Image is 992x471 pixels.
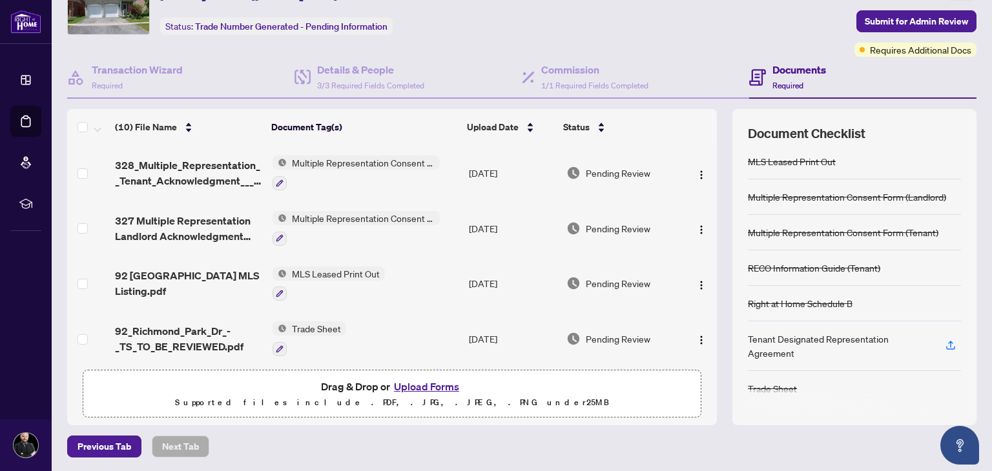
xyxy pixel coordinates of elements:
span: Pending Review [586,166,650,180]
button: Status IconMultiple Representation Consent Form (Tenant) [273,155,440,190]
img: Logo [696,170,707,180]
img: Logo [696,335,707,345]
div: Tenant Designated Representation Agreement [748,332,930,360]
span: (10) File Name [115,120,177,134]
img: Document Status [566,276,581,290]
button: Submit for Admin Review [856,10,976,32]
img: logo [10,10,41,34]
td: [DATE] [464,311,561,366]
div: Multiple Representation Consent Form (Tenant) [748,225,938,239]
span: Status [563,120,590,134]
span: Pending Review [586,276,650,290]
th: Status [558,109,679,145]
span: Pending Review [586,221,650,235]
td: [DATE] [464,201,561,256]
span: 92 [GEOGRAPHIC_DATA] MLS Listing.pdf [115,268,262,299]
div: Multiple Representation Consent Form (Landlord) [748,190,946,204]
td: [DATE] [464,145,561,201]
img: Status Icon [273,321,287,336]
span: Upload Date [467,120,519,134]
button: Logo [691,218,712,239]
button: Logo [691,273,712,294]
span: Pending Review [586,332,650,346]
img: Status Icon [273,211,287,225]
button: Logo [691,163,712,183]
span: Required [92,81,123,90]
span: Required [772,81,803,90]
img: Document Status [566,332,581,346]
span: 92_Richmond_Park_Dr_-_TS_TO_BE_REVIEWED.pdf [115,323,262,354]
span: 327 Multiple Representation Landlord Acknowledgment Consent Disclosure - PropTx-OREA_[DATE] 14_49... [115,213,262,244]
th: Upload Date [462,109,559,145]
th: Document Tag(s) [266,109,462,145]
button: Status IconTrade Sheet [273,321,346,356]
button: Status IconMultiple Representation Consent Form (Landlord) [273,211,440,246]
span: Trade Number Generated - Pending Information [195,21,387,32]
div: Right at Home Schedule B [748,296,852,310]
img: Status Icon [273,266,287,281]
button: Open asap [940,426,979,465]
span: Trade Sheet [287,321,346,336]
button: Logo [691,328,712,349]
img: Status Icon [273,155,287,170]
span: Requires Additional Docs [870,43,971,57]
img: Document Status [566,166,581,180]
span: Drag & Drop orUpload FormsSupported files include .PDF, .JPG, .JPEG, .PNG under25MB [83,370,701,418]
span: Multiple Representation Consent Form (Tenant) [287,155,440,170]
h4: Documents [772,62,826,77]
button: Upload Forms [390,378,463,395]
div: Status: [160,17,393,35]
img: Logo [696,280,707,290]
span: 1/1 Required Fields Completed [541,81,648,90]
th: (10) File Name [110,109,266,145]
span: Submit for Admin Review [865,11,968,32]
h4: Commission [541,62,648,77]
div: MLS Leased Print Out [748,154,836,168]
span: MLS Leased Print Out [287,266,385,281]
div: Trade Sheet [748,381,797,396]
img: Logo [696,225,707,235]
span: 328_Multiple_Representation__Tenant_Acknowledgment___Consent_Disclosure_-_PropTx-[PERSON_NAME].pdf [115,157,262,188]
h4: Transaction Wizard [92,62,183,77]
h4: Details & People [317,62,424,77]
img: Profile Icon [14,433,38,457]
div: RECO Information Guide (Tenant) [748,261,880,275]
span: Previous Tab [77,436,131,457]
p: Supported files include .PDF, .JPG, .JPEG, .PNG under 25 MB [91,395,693,410]
td: [DATE] [464,256,561,312]
button: Next Tab [152,436,209,457]
button: Previous Tab [67,436,141,457]
span: Document Checklist [748,125,865,143]
span: 3/3 Required Fields Completed [317,81,424,90]
button: Status IconMLS Leased Print Out [273,266,385,301]
img: Document Status [566,221,581,235]
span: Drag & Drop or [321,378,463,395]
span: Multiple Representation Consent Form (Landlord) [287,211,440,225]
